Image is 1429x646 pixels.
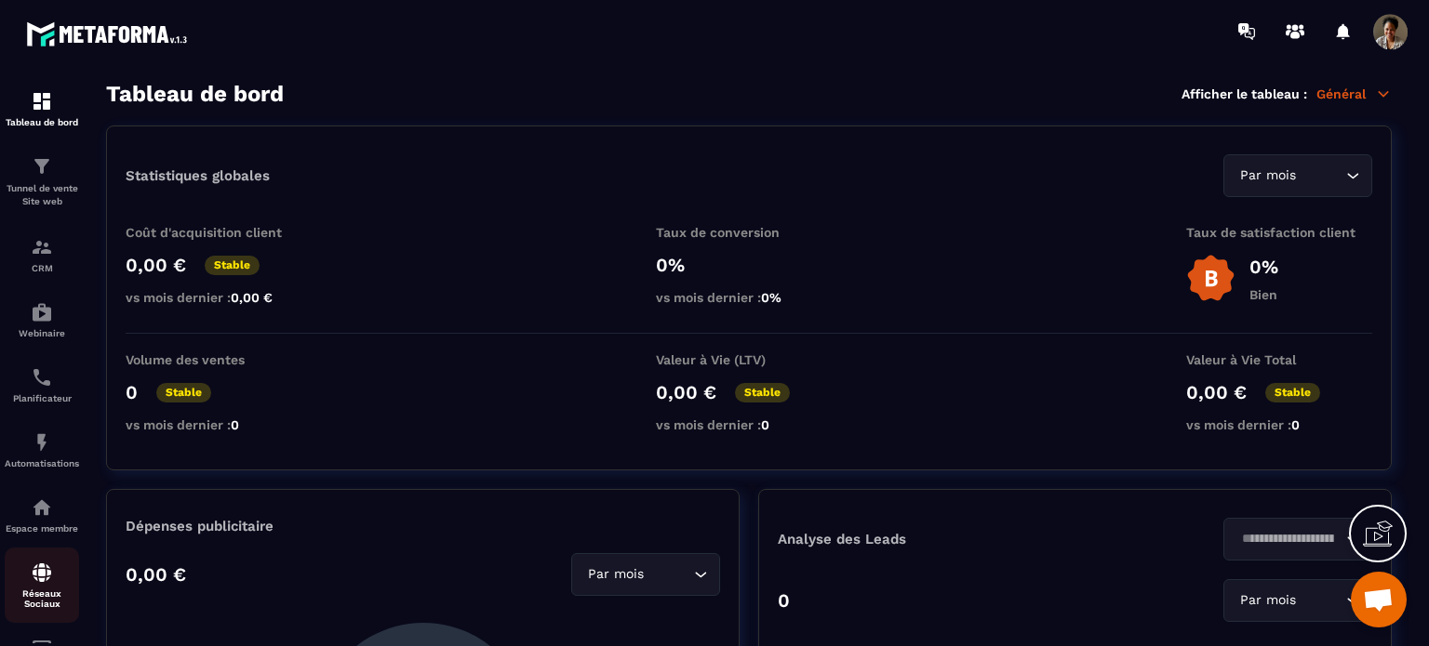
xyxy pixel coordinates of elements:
input: Search for option [1235,529,1342,549]
span: Par mois [1235,590,1300,611]
p: 0% [656,254,842,276]
p: CRM [5,263,79,273]
p: Tableau de bord [5,117,79,127]
img: automations [31,431,53,454]
p: 0 [778,589,790,612]
div: Search for option [1223,579,1372,622]
p: 0% [1249,256,1278,278]
p: 0 [126,381,138,403]
a: automationsautomationsWebinaire [5,287,79,352]
input: Search for option [1300,165,1342,186]
p: vs mois dernier : [1186,417,1372,432]
p: Coût d'acquisition client [126,225,312,240]
a: formationformationTableau de bord [5,76,79,141]
span: 0,00 € [231,290,273,305]
p: Espace membre [5,523,79,534]
p: vs mois dernier : [126,290,312,305]
p: Planificateur [5,393,79,403]
p: vs mois dernier : [126,417,312,432]
p: Général [1316,86,1392,102]
img: formation [31,236,53,258]
p: Tunnel de vente Site web [5,182,79,208]
p: Stable [156,383,211,402]
div: Search for option [1223,518,1372,560]
p: Webinaire [5,328,79,338]
span: 0 [761,417,769,432]
p: vs mois dernier : [656,290,842,305]
span: 0 [231,417,239,432]
p: Analyse des Leads [778,531,1075,547]
input: Search for option [648,564,689,585]
p: 0,00 € [126,254,186,276]
a: automationsautomationsAutomatisations [5,417,79,482]
p: Stable [205,256,260,275]
a: schedulerschedulerPlanificateur [5,352,79,417]
p: Valeur à Vie Total [1186,352,1372,367]
img: social-network [31,561,53,584]
p: 0,00 € [126,563,186,586]
img: b-badge-o.b3b20ee6.svg [1186,254,1235,303]
img: formation [31,90,53,112]
p: Statistiques globales [126,167,270,184]
img: automations [31,496,53,519]
a: automationsautomationsEspace membre [5,482,79,547]
img: formation [31,155,53,178]
div: Ouvrir le chat [1351,572,1407,627]
p: vs mois dernier : [656,417,842,432]
h3: Tableau de bord [106,81,284,107]
a: social-networksocial-networkRéseaux Sociaux [5,547,79,623]
span: Par mois [1235,165,1300,186]
p: Bien [1249,287,1278,302]
img: logo [26,17,194,51]
p: Dépenses publicitaire [126,518,720,534]
p: Stable [1265,383,1320,402]
a: formationformationCRM [5,222,79,287]
p: Taux de satisfaction client [1186,225,1372,240]
input: Search for option [1300,590,1342,611]
p: Volume des ventes [126,352,312,367]
span: 0% [761,290,781,305]
p: Afficher le tableau : [1182,86,1307,101]
p: 0,00 € [656,381,716,403]
div: Search for option [571,553,720,596]
a: formationformationTunnel de vente Site web [5,141,79,222]
span: Par mois [583,564,648,585]
div: Search for option [1223,154,1372,197]
span: 0 [1291,417,1300,432]
p: Stable [735,383,790,402]
p: Réseaux Sociaux [5,588,79,609]
p: 0,00 € [1186,381,1247,403]
p: Valeur à Vie (LTV) [656,352,842,367]
p: Automatisations [5,458,79,468]
img: automations [31,301,53,323]
img: scheduler [31,366,53,389]
p: Taux de conversion [656,225,842,240]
